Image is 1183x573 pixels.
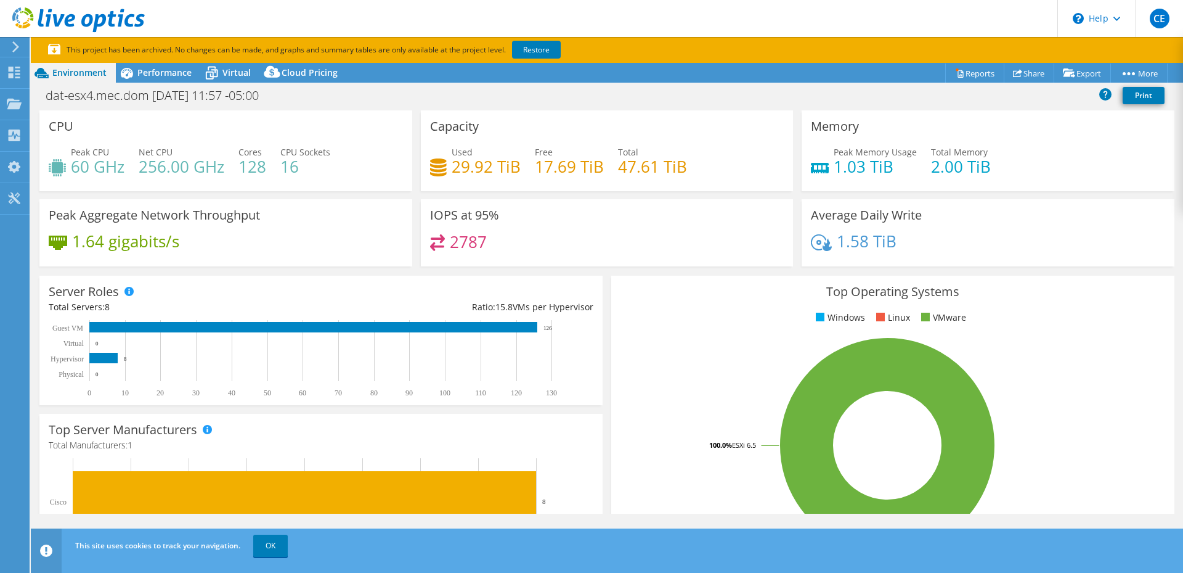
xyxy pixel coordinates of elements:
tspan: ESXi 6.5 [732,440,756,450]
span: Peak Memory Usage [834,146,917,158]
h4: 1.64 gigabits/s [72,234,179,248]
span: Used [452,146,473,158]
span: Total [618,146,638,158]
a: Export [1054,64,1111,83]
span: 15.8 [495,301,513,313]
text: Hypervisor [51,355,84,363]
a: Print [1123,87,1165,104]
span: Free [535,146,553,158]
h4: 16 [280,160,330,173]
text: 40 [228,389,235,397]
span: CE [1150,9,1169,28]
a: More [1110,64,1168,83]
text: Physical [59,370,84,379]
text: 70 [335,389,342,397]
h4: Total Manufacturers: [49,439,593,452]
tspan: 100.0% [709,440,732,450]
span: 8 [105,301,110,313]
h1: dat-esx4.mec.dom [DATE] 11:57 -05:00 [40,89,278,102]
span: Net CPU [139,146,173,158]
h3: IOPS at 95% [430,208,499,222]
svg: \n [1073,13,1084,24]
text: Virtual [63,339,84,348]
text: 10 [121,389,129,397]
li: VMware [918,311,966,324]
h4: 1.03 TiB [834,160,917,173]
span: Cores [238,146,262,158]
text: 0 [87,389,91,397]
a: Share [1004,64,1054,83]
h4: 47.61 TiB [618,160,687,173]
text: 130 [546,389,557,397]
h4: 1.58 TiB [837,234,896,248]
text: 80 [370,389,378,397]
h3: Server Roles [49,285,119,299]
li: Linux [873,311,910,324]
text: Cisco [50,498,67,506]
a: Restore [512,41,561,59]
h3: Top Operating Systems [620,285,1165,299]
div: Ratio: VMs per Hypervisor [321,300,593,314]
text: 8 [542,498,546,505]
span: Cloud Pricing [282,67,338,78]
li: Windows [813,311,865,324]
h4: 256.00 GHz [139,160,224,173]
h3: CPU [49,120,73,133]
text: 60 [299,389,306,397]
h3: Capacity [430,120,479,133]
text: 90 [405,389,413,397]
text: 100 [439,389,450,397]
span: 1 [128,439,132,451]
a: OK [253,535,288,557]
h4: 29.92 TiB [452,160,521,173]
text: 110 [475,389,486,397]
text: 0 [96,340,99,347]
text: 0 [96,371,99,377]
span: CPU Sockets [280,146,330,158]
span: Total Memory [931,146,988,158]
a: Reports [945,64,1004,83]
h4: 17.69 TiB [535,160,604,173]
span: Environment [52,67,107,78]
span: Performance [137,67,192,78]
text: 8 [124,356,127,362]
h4: 2787 [450,235,487,249]
text: 20 [157,389,164,397]
text: 126 [543,325,552,331]
p: This project has been archived. No changes can be made, and graphs and summary tables are only av... [48,43,652,57]
div: Total Servers: [49,300,321,314]
h3: Peak Aggregate Network Throughput [49,208,260,222]
h4: 60 GHz [71,160,124,173]
h3: Top Server Manufacturers [49,423,197,437]
h3: Memory [811,120,859,133]
h4: 128 [238,160,266,173]
h4: 2.00 TiB [931,160,991,173]
span: Peak CPU [71,146,109,158]
text: 120 [511,389,522,397]
text: 50 [264,389,271,397]
span: Virtual [222,67,251,78]
span: This site uses cookies to track your navigation. [75,540,240,551]
text: Guest VM [52,324,83,332]
text: 30 [192,389,200,397]
h3: Average Daily Write [811,208,922,222]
